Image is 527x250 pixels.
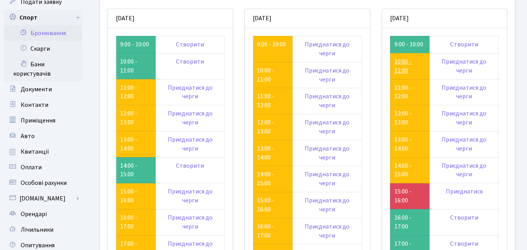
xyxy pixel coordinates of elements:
a: Приєднатися до черги [305,222,350,240]
td: 16:00 - 17:00 [390,209,429,235]
td: 14:00 - 15:00 [116,157,156,183]
a: Створити [450,239,478,248]
a: Приєднатися [446,187,483,196]
a: 15:00 - 16:00 [257,196,274,214]
a: 9:00 - 10:00 [257,40,286,49]
span: Особові рахунки [21,179,67,187]
a: Приміщення [4,113,82,128]
a: 12:00 - 13:00 [394,109,412,127]
span: Авто [21,132,35,140]
a: 12:00 - 13:00 [257,118,274,136]
a: Приєднатися до черги [305,170,350,188]
a: Створити [176,57,204,66]
a: 14:00 - 15:00 [394,161,412,179]
span: Контакти [21,101,48,109]
a: Приєднатися до черги [168,213,213,231]
a: Створити [450,213,478,222]
a: Створити [176,40,204,49]
a: 12:00 - 13:00 [120,109,137,127]
a: 13:00 - 14:00 [120,135,137,153]
span: Квитанції [21,147,49,156]
a: Скарги [4,41,82,57]
a: Приєднатися до черги [168,83,213,101]
a: 13:00 - 14:00 [257,144,274,162]
span: Лічильники [21,225,53,234]
a: Квитанції [4,144,82,160]
a: 11:00 - 12:00 [394,83,412,101]
span: Приміщення [21,116,55,125]
a: Бронювання [4,25,82,41]
a: 10:00 - 11:00 [394,57,412,75]
a: 11:00 - 12:00 [257,92,274,110]
td: 9:00 - 10:00 [390,36,429,53]
div: [DATE] [108,9,232,28]
a: Приєднатися до черги [305,196,350,214]
a: Приєднатися до черги [168,187,213,205]
a: 14:00 - 15:00 [257,170,274,188]
a: Приєднатися до черги [442,135,486,153]
a: Приєднатися до черги [442,161,486,179]
a: Приєднатися до черги [168,135,213,153]
a: Приєднатися до черги [305,118,350,136]
a: 10:00 - 11:00 [257,66,274,84]
div: [DATE] [245,9,369,28]
span: Оплати [21,163,42,172]
div: [DATE] [382,9,507,28]
a: Приєднатися до черги [305,92,350,110]
td: 9:00 - 10:00 [116,36,156,53]
a: Створити [450,40,478,49]
a: Приєднатися до черги [305,144,350,162]
a: Приєднатися до черги [168,109,213,127]
a: Лічильники [4,222,82,238]
a: 11:00 - 12:00 [120,83,137,101]
a: Приєднатися до черги [442,109,486,127]
a: Контакти [4,97,82,113]
span: Орендарі [21,210,47,218]
a: Приєднатися до черги [305,40,350,58]
a: Особові рахунки [4,175,82,191]
span: Документи [21,85,52,94]
a: Приєднатися до черги [442,83,486,101]
span: Опитування [21,241,55,250]
a: Створити [176,161,204,170]
a: Авто [4,128,82,144]
a: Оплати [4,160,82,175]
a: [DOMAIN_NAME] [4,191,82,206]
a: 16:00 - 17:00 [120,213,137,231]
a: Спорт [4,10,82,25]
a: 13:00 - 14:00 [394,135,412,153]
a: 15:00 - 16:00 [394,187,412,205]
a: Приєднатися до черги [305,66,350,84]
td: 10:00 - 11:00 [116,53,156,79]
a: Документи [4,82,82,97]
a: Бани користувачів [4,57,82,82]
a: Орендарі [4,206,82,222]
a: 16:00 - 17:00 [257,222,274,240]
a: 15:00 - 16:00 [120,187,137,205]
a: Приєднатися до черги [442,57,486,75]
